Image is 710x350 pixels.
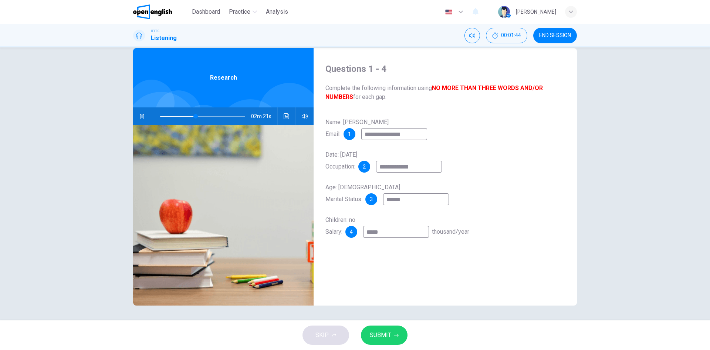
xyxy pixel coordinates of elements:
span: 02m 21s [251,107,277,125]
span: END SESSION [539,33,571,39]
b: NO MORE THAN THREE WORDS AND/OR NUMBERS [325,84,543,100]
span: Age: [DEMOGRAPHIC_DATA] Marital Status: [325,184,400,203]
span: 3 [370,197,373,202]
span: Research [210,73,237,82]
img: Profile picture [498,6,510,18]
span: Complete the following information using for each gap. [325,84,565,101]
span: Date: [DATE] Occupation: [325,151,357,170]
span: 00:01:44 [501,33,521,39]
h1: Listening [151,34,177,43]
div: Mute [464,28,480,43]
img: Research [133,125,314,306]
span: thousand/year [432,228,469,235]
a: OpenEnglish logo [133,4,189,19]
button: SUBMIT [361,326,408,345]
div: Hide [486,28,527,43]
div: [PERSON_NAME] [516,7,556,16]
span: SUBMIT [370,330,391,340]
span: 4 [350,229,353,234]
span: Analysis [266,7,288,16]
img: OpenEnglish logo [133,4,172,19]
button: Practice [226,5,260,19]
span: 2 [363,164,366,169]
img: en [444,9,453,15]
span: Children: no Salary: [325,216,355,235]
span: Practice [229,7,250,16]
span: Name: [PERSON_NAME] Email: [325,119,389,137]
button: 00:01:44 [486,28,527,43]
span: Dashboard [192,7,220,16]
span: IELTS [151,29,159,34]
span: 1 [348,131,351,137]
h4: Questions 1 - 4 [325,63,565,75]
button: Click to see the audio transcription [281,107,293,125]
button: END SESSION [533,28,577,43]
button: Analysis [263,5,291,19]
button: Dashboard [189,5,223,19]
